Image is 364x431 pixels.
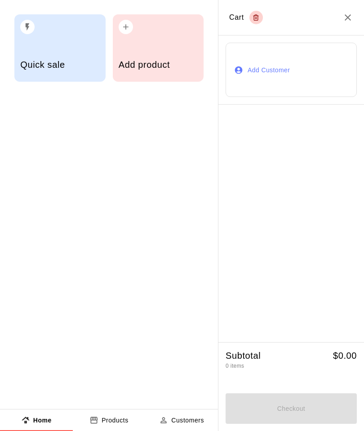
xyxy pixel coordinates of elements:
[119,59,198,71] h5: Add product
[333,350,357,362] h5: $ 0.00
[14,14,106,82] button: Quick sale
[113,14,204,82] button: Add product
[342,12,353,23] button: Close
[33,416,52,425] p: Home
[171,416,204,425] p: Customers
[102,416,129,425] p: Products
[249,11,263,24] button: Empty cart
[226,43,357,97] button: Add Customer
[226,363,244,369] span: 0 items
[226,350,261,362] h5: Subtotal
[229,11,263,24] div: Cart
[20,59,99,71] h5: Quick sale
